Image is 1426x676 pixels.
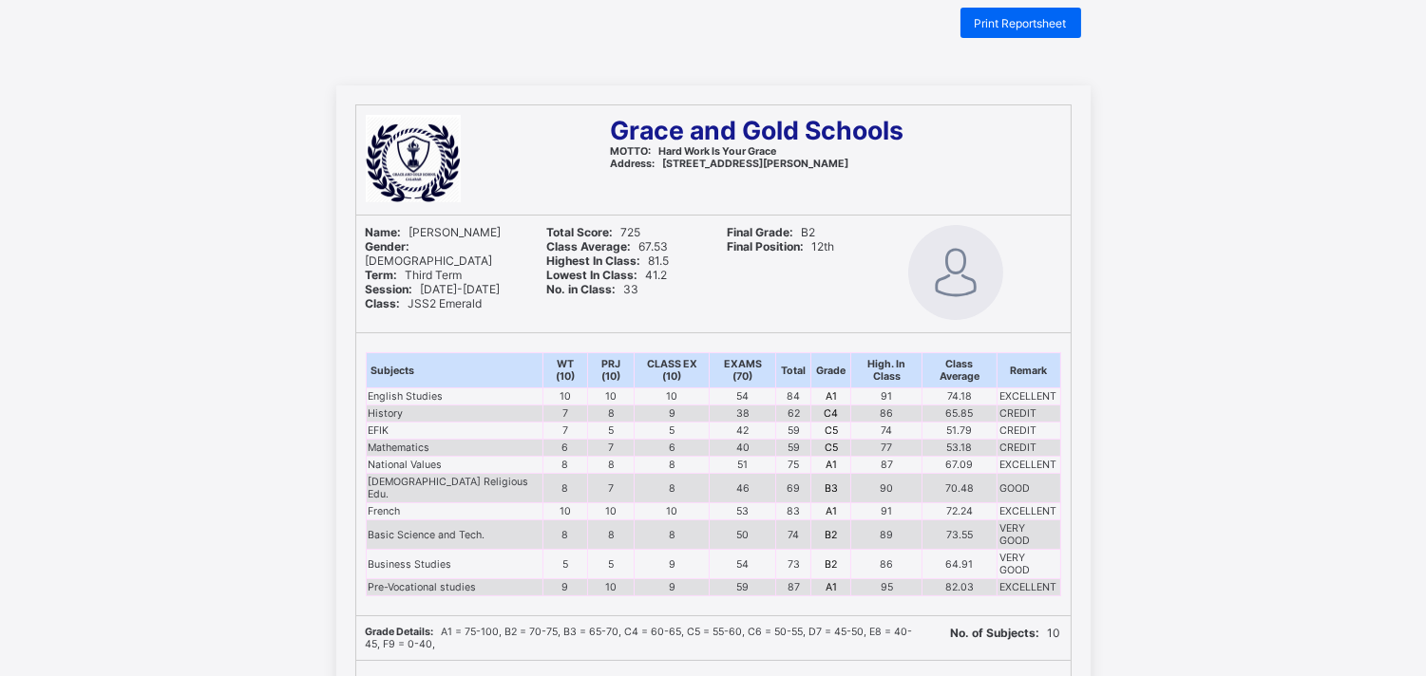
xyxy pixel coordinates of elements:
[546,253,640,268] b: Highest In Class:
[710,550,776,579] td: 54
[588,405,635,422] td: 8
[635,503,710,520] td: 10
[851,353,922,388] th: High. In Class
[710,520,776,550] td: 50
[811,353,851,388] th: Grade
[610,158,655,170] b: Address:
[851,405,922,422] td: 86
[542,388,588,405] td: 10
[546,282,616,296] b: No. in Class:
[588,474,635,503] td: 7
[366,282,413,296] b: Session:
[997,520,1060,550] td: VERY GOOD
[542,422,588,440] td: 7
[922,422,998,440] td: 51.79
[366,296,401,310] b: Class:
[851,440,922,457] td: 77
[635,405,710,422] td: 9
[776,550,811,579] td: 73
[811,579,851,596] td: A1
[851,388,922,405] td: 91
[635,422,710,440] td: 5
[811,520,851,550] td: B2
[366,282,501,296] span: [DATE]-[DATE]
[546,268,637,282] b: Lowest In Class:
[635,457,710,474] td: 8
[366,503,542,520] td: French
[975,16,1067,30] span: Print Reportsheet
[635,474,710,503] td: 8
[366,550,542,579] td: Business Studies
[776,579,811,596] td: 87
[588,579,635,596] td: 10
[811,388,851,405] td: A1
[542,353,588,388] th: WT (10)
[710,405,776,422] td: 38
[776,422,811,440] td: 59
[366,579,542,596] td: Pre-Vocational studies
[851,579,922,596] td: 95
[366,474,542,503] td: [DEMOGRAPHIC_DATA] Religious Edu.
[922,440,998,457] td: 53.18
[546,225,613,239] b: Total Score:
[610,145,776,158] span: Hard Work Is Your Grace
[366,225,402,239] b: Name:
[546,253,669,268] span: 81.5
[588,388,635,405] td: 10
[610,115,903,145] span: Grace and Gold Schools
[728,239,805,253] b: Final Position:
[811,440,851,457] td: C5
[366,239,493,268] span: [DEMOGRAPHIC_DATA]
[366,388,542,405] td: English Studies
[922,503,998,520] td: 72.24
[728,225,816,239] span: B2
[710,422,776,440] td: 42
[542,457,588,474] td: 8
[997,503,1060,520] td: EXCELLENT
[588,353,635,388] th: PRJ (10)
[728,239,835,253] span: 12th
[542,474,588,503] td: 8
[997,353,1060,388] th: Remark
[922,457,998,474] td: 67.09
[851,474,922,503] td: 90
[922,550,998,579] td: 64.91
[951,626,1061,640] span: 10
[776,457,811,474] td: 75
[710,353,776,388] th: EXAMS (70)
[951,626,1040,640] b: No. of Subjects:
[851,520,922,550] td: 89
[710,579,776,596] td: 59
[588,457,635,474] td: 8
[546,282,638,296] span: 33
[366,296,483,310] span: JSS2 Emerald
[542,503,588,520] td: 10
[546,268,667,282] span: 41.2
[997,388,1060,405] td: EXCELLENT
[366,422,542,440] td: EFIK
[776,388,811,405] td: 84
[811,550,851,579] td: B2
[542,440,588,457] td: 6
[710,457,776,474] td: 51
[366,225,502,239] span: [PERSON_NAME]
[366,268,463,282] span: Third Term
[588,503,635,520] td: 10
[366,239,410,253] b: Gender:
[811,503,851,520] td: A1
[922,405,998,422] td: 65.85
[542,405,588,422] td: 7
[710,474,776,503] td: 46
[588,422,635,440] td: 5
[997,440,1060,457] td: CREDIT
[811,457,851,474] td: A1
[997,405,1060,422] td: CREDIT
[811,474,851,503] td: B3
[635,550,710,579] td: 9
[997,474,1060,503] td: GOOD
[710,440,776,457] td: 40
[728,225,794,239] b: Final Grade:
[851,503,922,520] td: 91
[366,626,434,638] b: Grade Details:
[811,405,851,422] td: C4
